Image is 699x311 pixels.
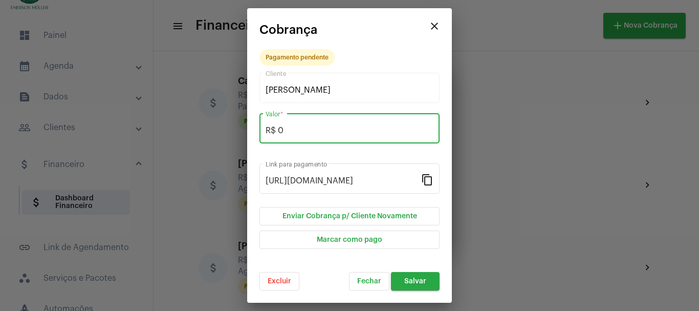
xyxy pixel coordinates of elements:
span: Salvar [404,278,426,285]
button: Marcar como pago [259,231,440,249]
span: Enviar Cobrança p/ Cliente Novamente [282,213,417,220]
mat-icon: content_copy [421,173,433,185]
span: Fechar [357,278,381,285]
button: Salvar [391,272,440,291]
button: Fechar [349,272,389,291]
button: Excluir [259,272,299,291]
input: Link [266,176,421,185]
input: Valor [266,126,433,135]
span: Cobrança [259,23,317,36]
mat-icon: close [428,20,441,32]
button: Enviar Cobrança p/ Cliente Novamente [259,207,440,225]
span: Excluir [268,278,291,285]
span: Marcar como pago [317,236,382,243]
div: Pagamento pendente [266,54,329,61]
input: Pesquisar cliente [266,86,433,95]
